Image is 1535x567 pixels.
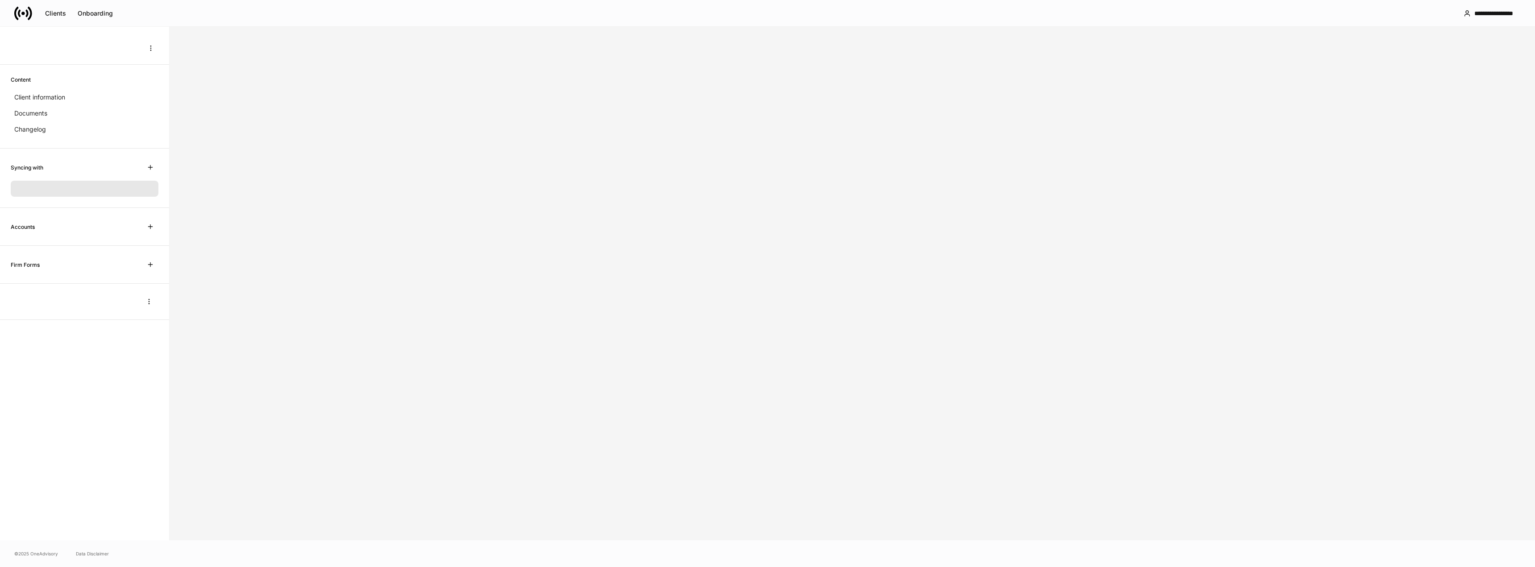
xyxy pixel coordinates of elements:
a: Data Disclaimer [76,550,109,557]
button: Clients [39,6,72,21]
p: Client information [14,93,65,102]
div: Clients [45,10,66,17]
h6: Firm Forms [11,261,40,269]
a: Documents [11,105,158,121]
a: Changelog [11,121,158,137]
h6: Syncing with [11,163,43,172]
p: Changelog [14,125,46,134]
span: © 2025 OneAdvisory [14,550,58,557]
p: Documents [14,109,47,118]
button: Onboarding [72,6,119,21]
h6: Content [11,75,31,84]
div: Onboarding [78,10,113,17]
a: Client information [11,89,158,105]
h6: Accounts [11,223,35,231]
